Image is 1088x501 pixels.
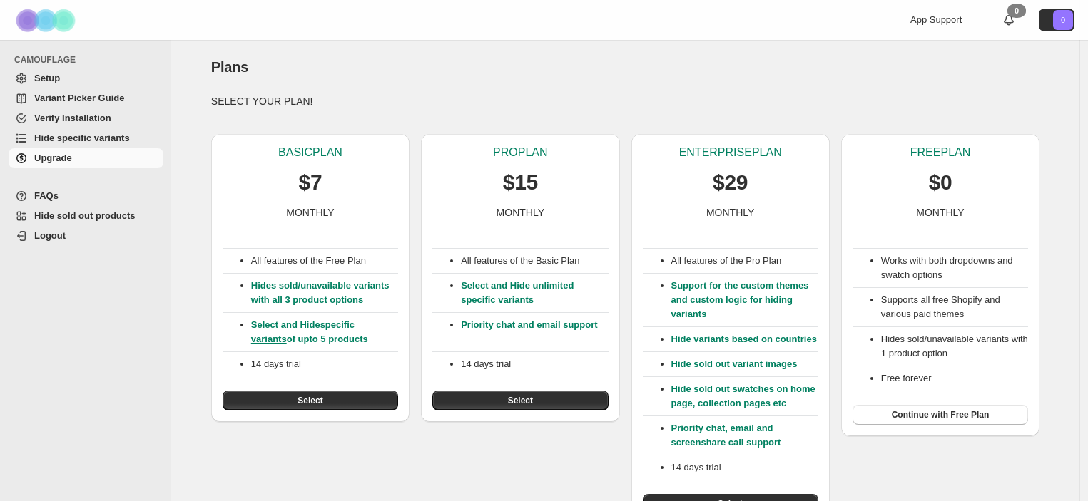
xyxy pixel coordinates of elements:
a: Setup [9,68,163,88]
a: Hide sold out products [9,206,163,226]
div: 0 [1007,4,1026,18]
p: SELECT YOUR PLAN! [211,94,1039,108]
p: Select and Hide unlimited specific variants [461,279,608,307]
span: Select [298,395,322,406]
p: Hide sold out variant images [671,357,818,371]
p: 14 days trial [461,357,608,371]
span: Variant Picker Guide [34,93,124,103]
p: All features of the Free Plan [251,254,398,268]
span: Hide sold out products [34,210,136,221]
span: Continue with Free Plan [892,409,990,420]
li: Supports all free Shopify and various paid themes [881,293,1028,321]
button: Select [223,391,398,410]
span: FAQs [34,190,59,201]
img: Camouflage [11,1,83,40]
p: $7 [299,168,322,197]
p: MONTHLY [916,205,964,219]
button: Avatar with initials 0 [1039,9,1074,31]
span: Setup [34,73,60,83]
p: 14 days trial [251,357,398,371]
li: Hides sold/unavailable variants with 1 product option [881,332,1028,361]
p: MONTHLY [497,205,544,219]
p: MONTHLY [706,205,754,219]
span: Hide specific variants [34,133,130,143]
p: Hide sold out swatches on home page, collection pages etc [671,382,818,410]
p: BASIC PLAN [278,145,342,160]
span: Avatar with initials 0 [1053,10,1073,30]
p: $15 [503,168,538,197]
p: $0 [929,168,952,197]
span: Plans [211,59,248,75]
button: Continue with Free Plan [853,405,1028,425]
span: Upgrade [34,153,72,163]
a: Hide specific variants [9,128,163,148]
a: 0 [1002,13,1016,27]
span: Logout [34,230,66,241]
p: 14 days trial [671,460,818,475]
p: Hides sold/unavailable variants with all 3 product options [251,279,398,307]
li: Free forever [881,371,1028,386]
a: Variant Picker Guide [9,88,163,108]
p: Priority chat and email support [461,318,608,346]
a: Verify Installation [9,108,163,128]
span: Verify Installation [34,113,111,123]
p: PRO PLAN [493,145,547,160]
a: Logout [9,226,163,246]
span: App Support [910,14,962,25]
span: Select [508,395,533,406]
p: All features of the Pro Plan [671,254,818,268]
p: ENTERPRISE PLAN [679,145,782,160]
p: MONTHLY [286,205,334,219]
a: Upgrade [9,148,163,168]
text: 0 [1061,16,1065,24]
a: FAQs [9,186,163,206]
p: FREE PLAN [910,145,970,160]
p: Select and Hide of upto 5 products [251,318,398,346]
p: Support for the custom themes and custom logic for hiding variants [671,279,818,321]
p: Priority chat, email and screenshare call support [671,421,818,450]
p: Hide variants based on countries [671,332,818,346]
p: $29 [713,168,748,197]
span: CAMOUFLAGE [14,54,164,66]
button: Select [432,391,608,410]
p: All features of the Basic Plan [461,254,608,268]
li: Works with both dropdowns and swatch options [881,254,1028,282]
